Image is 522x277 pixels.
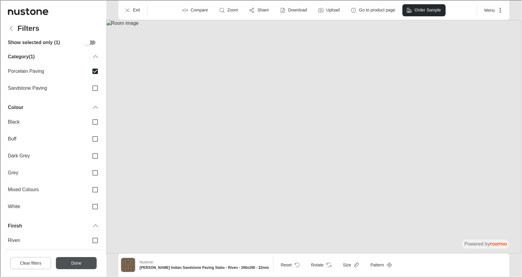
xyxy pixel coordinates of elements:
[7,222,91,229] div: Finish
[7,84,83,91] span: Sandstone Paving
[464,240,506,247] div: The visualizer is powered by Roomvo.
[7,53,91,60] div: Category (1)
[7,203,83,209] span: White
[227,7,238,13] p: Zoom
[121,257,134,271] img: Autumn Brown Indian Sandstone Paving Slabs - Riven - 290x290 - 22mm
[275,258,303,270] button: Reset product
[139,264,268,270] h6: Autumn Brown Indian Sandstone Paving Slabs - Riven - 290x290 - 22mm
[5,5,50,17] a: Go to Nustone's website.
[5,219,101,231] div: Finish
[55,256,96,269] button: Close the filters menu
[139,259,153,264] p: Nustone
[314,4,344,16] button: Upload a picture of your room
[10,256,50,269] button: Clear filters
[178,4,212,16] button: Enter compare mode
[7,186,83,192] span: Mixed Colours
[7,152,83,159] span: Dark Grey
[5,5,50,17] img: Logo representing Nustone.
[7,118,83,125] span: Black
[414,7,440,13] p: Order Sample
[365,258,395,270] button: Open pattern dialog
[288,7,306,13] p: Download
[5,22,17,34] button: Back
[137,257,270,272] button: Show details for Autumn Brown Indian Sandstone Paving Slabs - Riven - 290x290 - 22mm
[17,24,39,32] h4: Filters
[275,4,311,16] button: Download
[489,242,506,245] img: roomvo_wordmark.svg
[5,50,101,62] div: Category(1)
[402,4,445,16] button: Order Sample
[326,7,339,13] label: Upload
[190,7,208,13] p: Compare
[7,67,83,74] span: Porcelain Paving
[306,258,335,270] button: Rotate Surface
[120,4,144,16] button: Exit
[5,101,101,113] div: Colour
[7,39,59,45] h6: Show selected only (1)
[358,7,395,13] p: Go to product page
[5,22,101,276] div: Filters menu
[7,104,91,110] div: Colour
[337,258,362,270] button: Open size menu
[479,4,506,16] button: More actions
[132,7,139,13] p: Exit
[245,4,273,16] button: Share
[7,135,83,142] span: Buff
[7,169,83,176] span: Grey
[464,240,506,247] p: Powered by
[257,7,268,13] p: Share
[346,4,399,16] button: Go to product page
[106,19,521,253] img: Room image
[7,237,83,243] span: Riven
[215,4,243,16] button: Zoom room image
